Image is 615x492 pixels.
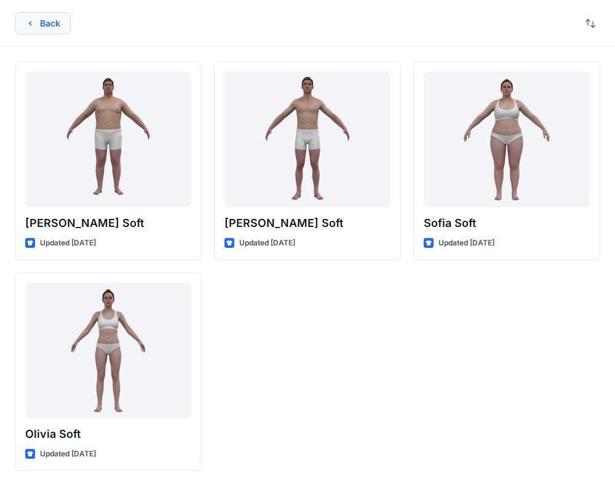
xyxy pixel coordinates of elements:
[25,283,191,418] a: Olivia Soft
[424,72,590,207] a: Sofia Soft
[438,237,494,250] p: Updated [DATE]
[25,72,191,207] a: Joseph Soft
[15,12,71,34] button: Back
[25,215,191,232] p: [PERSON_NAME] Soft
[424,215,590,232] p: Sofia Soft
[224,72,391,207] a: Oliver Soft
[40,448,96,461] p: Updated [DATE]
[25,426,191,443] p: Olivia Soft
[40,237,96,250] p: Updated [DATE]
[224,215,391,232] p: [PERSON_NAME] Soft
[239,237,295,250] p: Updated [DATE]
